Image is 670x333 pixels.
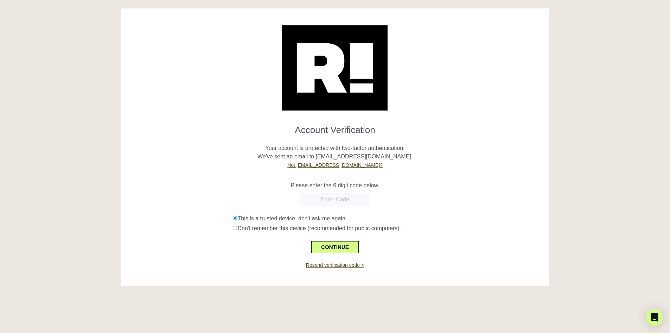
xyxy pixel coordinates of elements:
button: CONTINUE [311,241,358,253]
img: Retention.com [282,25,388,111]
h1: Account Verification [126,119,544,136]
p: Please enter the 6 digit code below. [126,181,544,190]
input: Enter Code [300,193,370,206]
a: Not [EMAIL_ADDRESS][DOMAIN_NAME]? [287,162,383,168]
a: Resend verification code > [306,262,364,268]
p: Your account is protected with two-factor authentication. We've sent an email to [EMAIL_ADDRESS][... [126,136,544,169]
div: This is a trusted device, don't ask me again. [233,214,544,223]
div: Don't remember this device (recommended for public computers). [233,224,544,233]
div: Open Intercom Messenger [646,309,663,326]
